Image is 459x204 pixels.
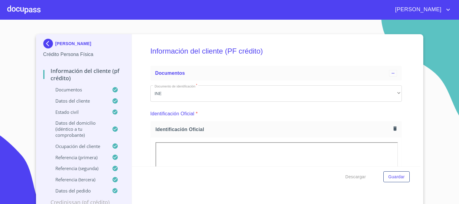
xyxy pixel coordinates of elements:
p: Referencia (segunda) [43,165,112,171]
img: Docupass spot blue [43,39,55,48]
p: Crédito Persona Física [43,51,125,58]
p: Documentos [43,87,112,93]
span: Identificación Oficial [156,126,391,133]
span: Guardar [388,173,405,181]
p: Referencia (primera) [43,154,112,160]
h5: Información del cliente (PF crédito) [150,39,402,64]
p: Información del cliente (PF crédito) [43,67,125,82]
p: Datos del domicilio (idéntico a tu comprobante) [43,120,112,138]
span: [PERSON_NAME] [391,5,444,15]
p: [PERSON_NAME] [55,41,91,46]
button: Guardar [383,171,409,183]
p: Datos del pedido [43,188,112,194]
div: Documentos [150,66,402,81]
p: Ocupación del Cliente [43,143,112,149]
div: INE [150,85,402,102]
span: Descargar [345,173,366,181]
p: Referencia (tercera) [43,176,112,183]
p: Identificación Oficial [150,110,195,117]
button: Descargar [343,171,368,183]
p: Estado Civil [43,109,112,115]
div: [PERSON_NAME] [43,39,125,51]
span: Documentos [155,71,185,76]
p: Datos del cliente [43,98,112,104]
button: account of current user [391,5,452,15]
